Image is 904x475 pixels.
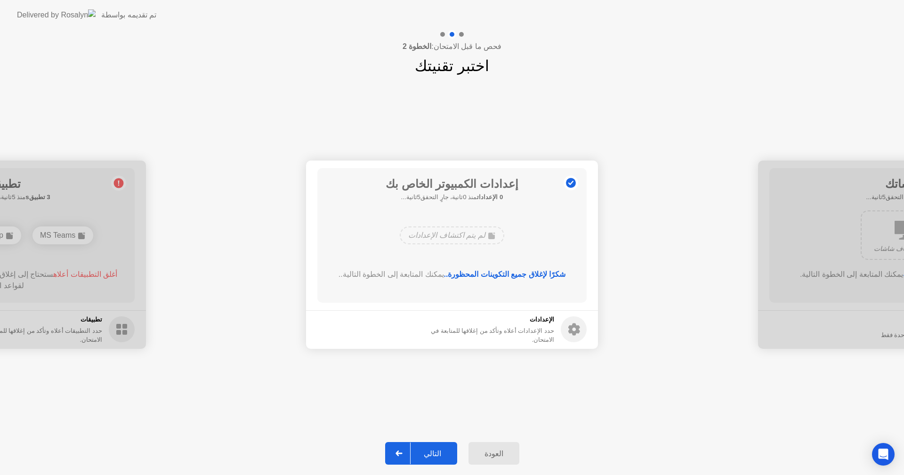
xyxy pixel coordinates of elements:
b: شكرًا لإغلاق جميع التكوينات المحظورة.. [444,270,566,278]
div: تم تقديمه بواسطة [101,9,156,21]
div: Open Intercom Messenger [872,443,895,466]
div: التالي [411,449,454,458]
h5: الإعدادات [412,315,554,324]
div: يمكنك المتابعة إلى الخطوة التالية.. [331,269,573,280]
b: الخطوة 2 [403,42,431,50]
div: لم يتم اكتشاف الإعدادات [400,226,504,244]
div: العودة [471,449,517,458]
button: التالي [385,442,457,465]
h4: فحص ما قبل الامتحان: [403,41,501,52]
div: حدد الإعدادات أعلاه وتأكد من إغلاقها للمتابعة في الامتحان. [412,326,554,344]
button: العودة [468,442,519,465]
h1: إعدادات الكمبيوتر الخاص بك [386,176,518,193]
h5: منذ 0ثانية، جارٍ التحقق5ثانية... [386,193,518,202]
img: Delivered by Rosalyn [17,9,96,20]
h1: اختبر تقنيتك [415,55,489,77]
b: 0 الإعدادات [477,193,503,201]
